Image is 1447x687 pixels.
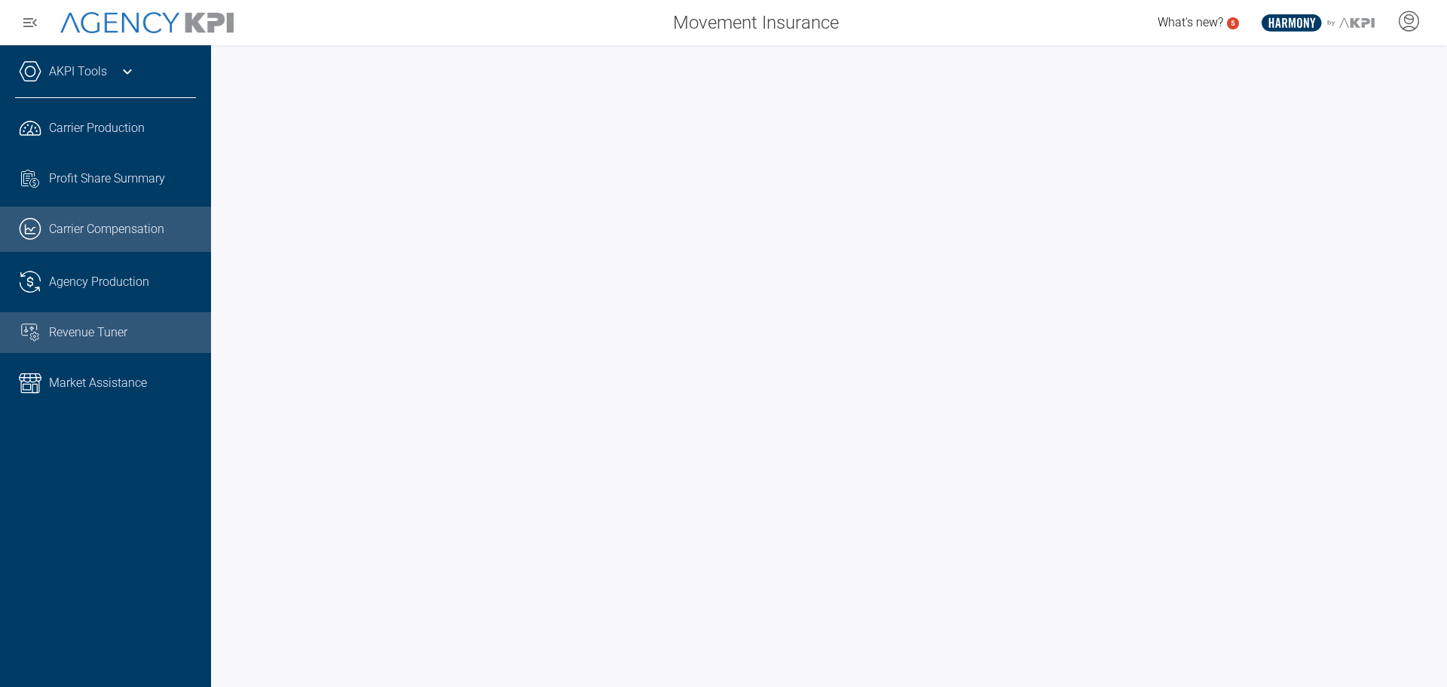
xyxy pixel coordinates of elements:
[1231,19,1235,27] text: 5
[49,324,127,342] span: Revenue Tuner
[1158,15,1223,29] span: What's new?
[49,119,145,137] span: Carrier Production
[49,273,149,291] span: Agency Production
[1227,17,1239,29] a: 5
[49,220,164,238] span: Carrier Compensation
[60,12,234,34] img: AgencyKPI
[49,374,147,392] span: Market Assistance
[673,9,839,36] span: Movement Insurance
[49,170,165,188] span: Profit Share Summary
[49,63,107,81] a: AKPI Tools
